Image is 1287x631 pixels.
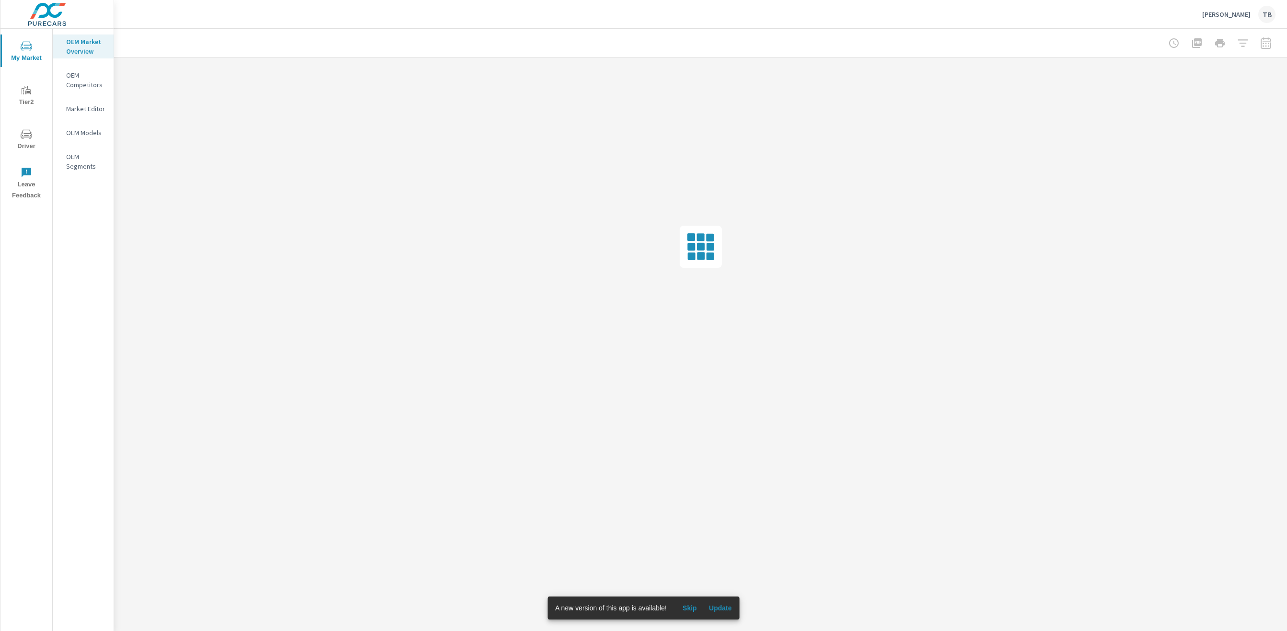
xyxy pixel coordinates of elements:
button: Skip [674,600,705,616]
span: Leave Feedback [3,167,49,201]
div: TB [1258,6,1275,23]
div: Market Editor [53,102,114,116]
p: OEM Segments [66,152,106,171]
p: Market Editor [66,104,106,114]
div: OEM Models [53,126,114,140]
p: OEM Market Overview [66,37,106,56]
div: nav menu [0,29,52,205]
span: Skip [678,604,701,612]
span: A new version of this app is available! [555,604,667,612]
div: OEM Market Overview [53,34,114,58]
div: OEM Competitors [53,68,114,92]
span: My Market [3,40,49,64]
p: OEM Models [66,128,106,138]
button: Update [705,600,736,616]
p: [PERSON_NAME] [1202,10,1251,19]
p: OEM Competitors [66,70,106,90]
span: Driver [3,128,49,152]
div: OEM Segments [53,149,114,173]
span: Update [709,604,732,612]
span: Tier2 [3,84,49,108]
